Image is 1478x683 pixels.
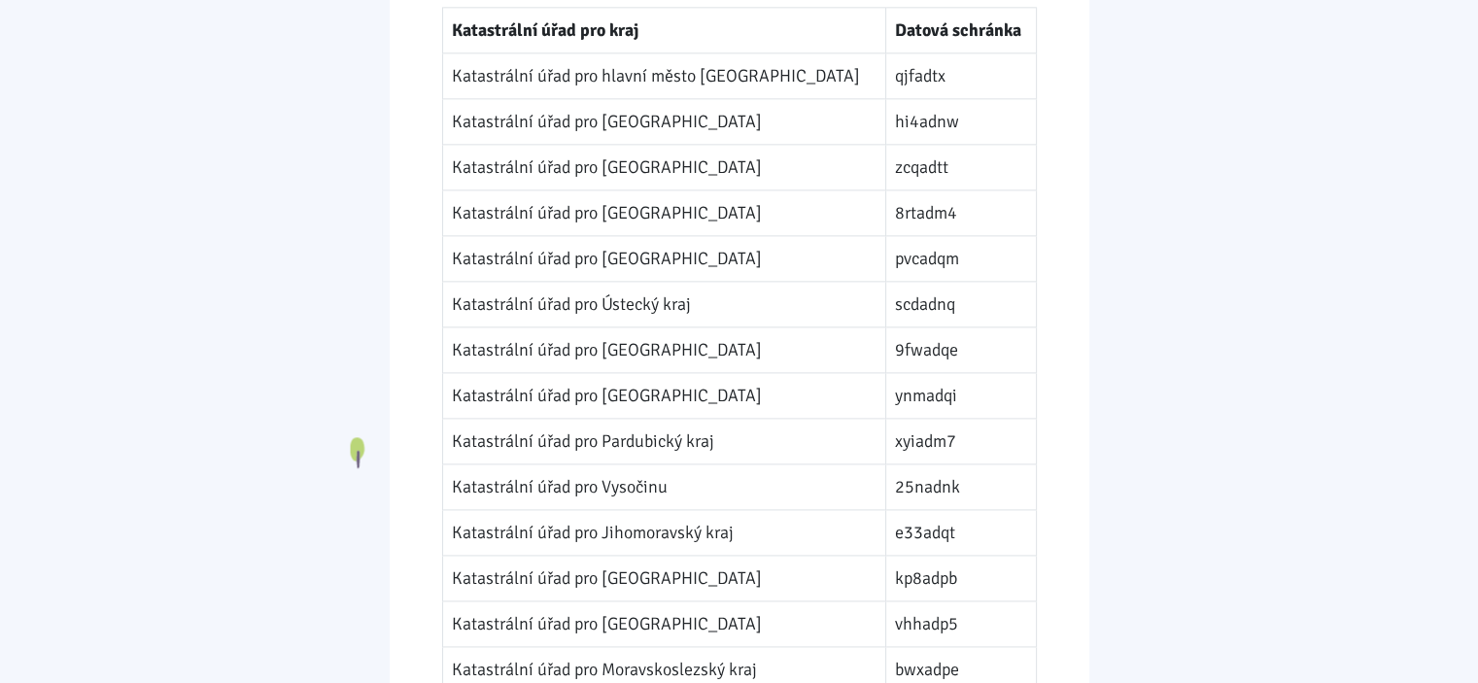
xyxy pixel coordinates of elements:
td: 25nadnk [885,464,1036,510]
td: Katastrální úřad pro [GEOGRAPHIC_DATA] [442,190,885,236]
th: Datová schránka [885,8,1036,53]
td: Katastrální úřad pro hlavní město [GEOGRAPHIC_DATA] [442,53,885,99]
td: Katastrální úřad pro [GEOGRAPHIC_DATA] [442,99,885,145]
td: ynmadqi [885,373,1036,419]
td: vhhadp5 [885,601,1036,647]
td: Katastrální úřad pro [GEOGRAPHIC_DATA] [442,327,885,373]
td: Katastrální úřad pro [GEOGRAPHIC_DATA] [442,145,885,190]
td: hi4adnw [885,99,1036,145]
td: Katastrální úřad pro Ústecký kraj [442,282,885,327]
td: xyiadm7 [885,419,1036,464]
td: e33adqt [885,510,1036,556]
td: qjfadtx [885,53,1036,99]
td: kp8adpb [885,556,1036,601]
td: Katastrální úřad pro [GEOGRAPHIC_DATA] [442,236,885,282]
td: Katastrální úřad pro Vysočinu [442,464,885,510]
td: pvcadqm [885,236,1036,282]
td: 8rtadm4 [885,190,1036,236]
td: Katastrální úřad pro Pardubický kraj [442,419,885,464]
th: Katastrální úřad pro kraj [442,8,885,53]
td: Katastrální úřad pro [GEOGRAPHIC_DATA] [442,601,885,647]
td: Katastrální úřad pro [GEOGRAPHIC_DATA] [442,373,885,419]
td: scdadnq [885,282,1036,327]
td: Katastrální úřad pro Jihomoravský kraj [442,510,885,556]
td: 9fwadqe [885,327,1036,373]
td: zcqadtt [885,145,1036,190]
td: Katastrální úřad pro [GEOGRAPHIC_DATA] [442,556,885,601]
